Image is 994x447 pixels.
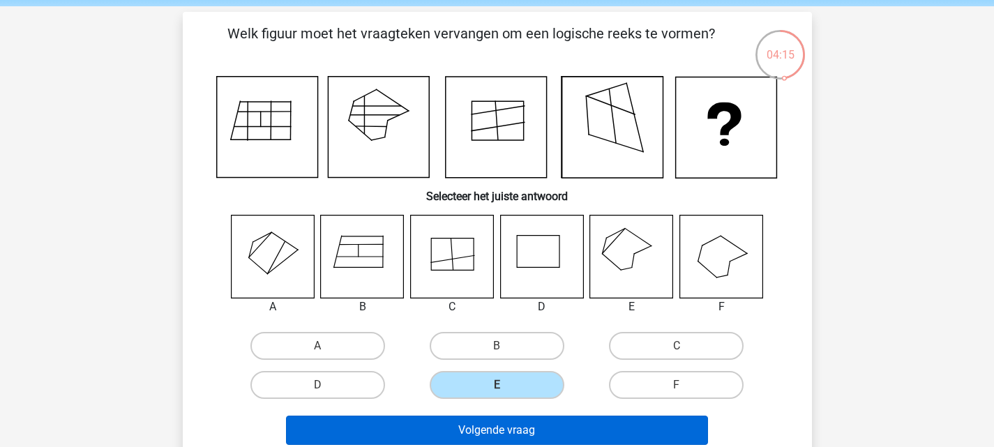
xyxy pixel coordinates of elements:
[250,332,385,360] label: A
[579,298,684,315] div: E
[490,298,595,315] div: D
[220,298,326,315] div: A
[609,332,744,360] label: C
[754,29,806,63] div: 04:15
[609,371,744,399] label: F
[430,332,564,360] label: B
[430,371,564,399] label: E
[250,371,385,399] label: D
[286,416,708,445] button: Volgende vraag
[205,23,737,65] p: Welk figuur moet het vraagteken vervangen om een logische reeks te vormen?
[669,298,774,315] div: F
[310,298,415,315] div: B
[205,179,790,203] h6: Selecteer het juiste antwoord
[400,298,505,315] div: C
